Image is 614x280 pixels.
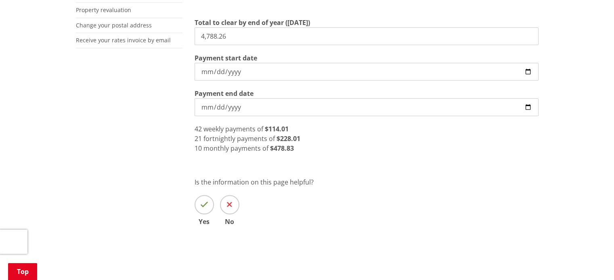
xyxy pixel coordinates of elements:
label: Total to clear by end of year ([DATE]) [195,18,310,27]
span: weekly payments of [203,124,263,133]
strong: $114.01 [265,124,289,133]
span: Yes [195,218,214,225]
strong: $228.01 [277,134,300,143]
iframe: Messenger Launcher [577,246,606,275]
span: 42 [195,124,202,133]
span: monthly payments of [203,144,268,153]
span: No [220,218,239,225]
label: Payment end date [195,89,254,98]
a: Receive your rates invoice by email [76,36,171,44]
strong: $478.83 [270,144,294,153]
a: Property revaluation [76,6,131,14]
p: Is the information on this page helpful? [195,177,539,187]
a: Change your postal address [76,21,152,29]
span: 10 [195,144,202,153]
label: Payment start date [195,53,257,63]
span: 21 [195,134,202,143]
a: Top [8,263,37,280]
span: fortnightly payments of [203,134,275,143]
